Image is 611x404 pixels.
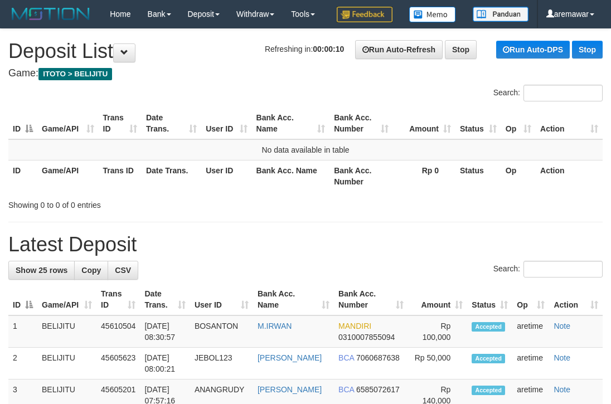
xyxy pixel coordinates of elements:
[408,348,467,379] td: Rp 50,000
[37,348,96,379] td: BELIJITU
[252,160,330,192] th: Bank Acc. Name
[252,108,330,139] th: Bank Acc. Name: activate to sort column ascending
[337,7,392,22] img: Feedback.jpg
[115,266,131,275] span: CSV
[16,266,67,275] span: Show 25 rows
[140,315,190,348] td: [DATE] 08:30:57
[96,284,140,315] th: Trans ID: activate to sort column ascending
[329,160,393,192] th: Bank Acc. Number
[258,322,292,330] a: M.IRWAN
[572,41,603,59] a: Stop
[74,261,108,280] a: Copy
[140,284,190,315] th: Date Trans.: activate to sort column ascending
[493,261,603,278] label: Search:
[258,385,322,394] a: [PERSON_NAME]
[8,348,37,379] td: 2
[329,108,393,139] th: Bank Acc. Number: activate to sort column ascending
[393,108,455,139] th: Amount: activate to sort column ascending
[355,40,443,59] a: Run Auto-Refresh
[140,348,190,379] td: [DATE] 08:00:21
[523,261,603,278] input: Search:
[467,284,512,315] th: Status: activate to sort column ascending
[8,315,37,348] td: 1
[554,322,570,330] a: Note
[523,85,603,101] input: Search:
[190,315,253,348] td: BOSANTON
[338,385,354,394] span: BCA
[472,386,505,395] span: Accepted
[393,160,455,192] th: Rp 0
[265,45,344,53] span: Refreshing in:
[37,108,99,139] th: Game/API: activate to sort column ascending
[96,315,140,348] td: 45610504
[356,385,400,394] span: Copy 6585072617 to clipboard
[512,284,549,315] th: Op: activate to sort column ascending
[142,108,201,139] th: Date Trans.: activate to sort column ascending
[8,6,93,22] img: MOTION_logo.png
[8,261,75,280] a: Show 25 rows
[37,160,99,192] th: Game/API
[142,160,201,192] th: Date Trans.
[455,160,501,192] th: Status
[81,266,101,275] span: Copy
[408,284,467,315] th: Amount: activate to sort column ascending
[338,333,395,342] span: Copy 0310007855094 to clipboard
[549,284,603,315] th: Action: activate to sort column ascending
[99,160,142,192] th: Trans ID
[99,108,142,139] th: Trans ID: activate to sort column ascending
[338,322,371,330] span: MANDIRI
[472,354,505,363] span: Accepted
[313,45,344,53] strong: 00:00:10
[8,108,37,139] th: ID: activate to sort column descending
[37,284,96,315] th: Game/API: activate to sort column ascending
[258,353,322,362] a: [PERSON_NAME]
[512,348,549,379] td: aretime
[201,108,251,139] th: User ID: activate to sort column ascending
[512,315,549,348] td: aretime
[190,284,253,315] th: User ID: activate to sort column ascending
[201,160,251,192] th: User ID
[253,284,334,315] th: Bank Acc. Name: activate to sort column ascending
[8,160,37,192] th: ID
[554,353,570,362] a: Note
[501,108,536,139] th: Op: activate to sort column ascending
[8,284,37,315] th: ID: activate to sort column descending
[8,195,246,211] div: Showing 0 to 0 of 0 entries
[409,7,456,22] img: Button%20Memo.svg
[445,40,477,59] a: Stop
[493,85,603,101] label: Search:
[38,68,112,80] span: ITOTO > BELIJITU
[8,68,603,79] h4: Game:
[108,261,138,280] a: CSV
[338,353,354,362] span: BCA
[8,40,603,62] h1: Deposit List
[96,348,140,379] td: 45605623
[501,160,536,192] th: Op
[536,160,603,192] th: Action
[8,233,603,256] h1: Latest Deposit
[334,284,408,315] th: Bank Acc. Number: activate to sort column ascending
[408,315,467,348] td: Rp 100,000
[554,385,570,394] a: Note
[473,7,528,22] img: panduan.png
[472,322,505,332] span: Accepted
[536,108,603,139] th: Action: activate to sort column ascending
[496,41,570,59] a: Run Auto-DPS
[356,353,400,362] span: Copy 7060687638 to clipboard
[37,315,96,348] td: BELIJITU
[455,108,501,139] th: Status: activate to sort column ascending
[190,348,253,379] td: JEBOL123
[8,139,603,160] td: No data available in table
